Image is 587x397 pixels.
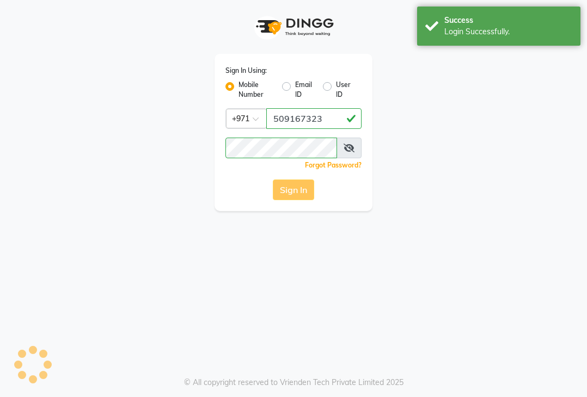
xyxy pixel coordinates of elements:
[250,11,337,43] img: logo1.svg
[295,80,314,100] label: Email ID
[225,138,337,158] input: Username
[239,80,273,100] label: Mobile Number
[266,108,362,129] input: Username
[336,80,353,100] label: User ID
[305,161,362,169] a: Forgot Password?
[225,66,267,76] label: Sign In Using:
[444,26,572,38] div: Login Successfully.
[444,15,572,26] div: Success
